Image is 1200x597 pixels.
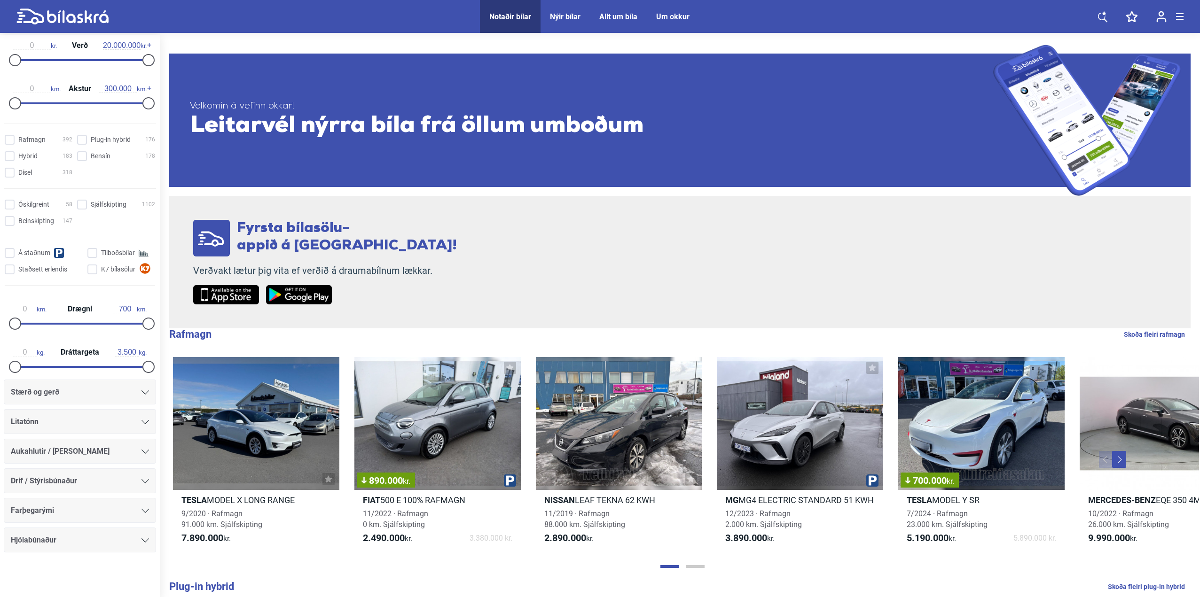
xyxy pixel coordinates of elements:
b: 2.890.000 [544,532,586,543]
span: km. [13,85,61,93]
b: Plug-in hybrid [169,581,234,592]
span: 12/2023 · Rafmagn 2.000 km. Sjálfskipting [725,509,802,529]
h2: MODEL Y SR [898,495,1065,505]
span: 58 [66,200,72,209]
b: 9.990.000 [1088,532,1130,543]
span: kr. [1088,533,1137,544]
button: Next [1112,451,1126,468]
span: 11/2022 · Rafmagn 0 km. Sjálfskipting [363,509,428,529]
a: Um okkur [656,12,690,21]
b: 7.890.000 [181,532,223,543]
b: 3.890.000 [725,532,767,543]
button: Page 1 [660,565,679,568]
span: Á staðnum [18,248,50,258]
span: Bensín [91,151,110,161]
a: Skoða fleiri rafmagn [1124,328,1185,341]
h2: LEAF TEKNA 62 KWH [536,495,702,505]
h2: MG4 ELECTRIC STANDARD 51 KWH [717,495,883,505]
button: Previous [1099,451,1113,468]
span: 318 [63,168,72,178]
b: 5.190.000 [907,532,949,543]
span: 5.890.000 kr. [1013,533,1056,544]
span: kr. [403,477,410,486]
span: kr. [363,533,412,544]
b: Rafmagn [169,328,212,340]
span: kr. [947,477,954,486]
span: 176 [145,135,155,145]
span: kr. [103,41,147,50]
button: Page 2 [686,565,705,568]
b: 2.490.000 [363,532,405,543]
a: NissanLEAF TEKNA 62 KWH11/2019 · Rafmagn88.000 km. Sjálfskipting2.890.000kr. [536,357,702,552]
span: Sjálfskipting [91,200,126,209]
p: Verðvakt lætur þig vita ef verðið á draumabílnum lækkar. [193,265,457,277]
span: Drif / Stýrisbúnaður [11,474,77,488]
b: Fiat [363,495,380,505]
span: kg. [13,348,45,357]
span: kr. [725,533,775,544]
span: K7 bílasölur [101,264,135,274]
span: km. [13,305,47,313]
span: Fyrsta bílasölu- appið á [GEOGRAPHIC_DATA]! [237,221,457,253]
a: Notaðir bílar [489,12,531,21]
span: 392 [63,135,72,145]
span: kr. [181,533,231,544]
span: Óskilgreint [18,200,49,209]
a: MgMG4 ELECTRIC STANDARD 51 KWH12/2023 · Rafmagn2.000 km. Sjálfskipting3.890.000kr. [717,357,883,552]
a: 890.000kr.Fiat500 E 100% RAFMAGN11/2022 · Rafmagn0 km. Sjálfskipting2.490.000kr.3.380.000 kr. [354,357,521,552]
span: km. [113,305,147,313]
span: Aukahlutir / [PERSON_NAME] [11,445,110,458]
b: Tesla [907,495,932,505]
span: Stærð og gerð [11,386,59,399]
b: Tesla [181,495,207,505]
span: Dráttargeta [58,349,102,356]
span: Velkomin á vefinn okkar! [190,101,993,112]
span: Dísel [18,168,32,178]
span: 7/2024 · Rafmagn 23.000 km. Sjálfskipting [907,509,988,529]
a: Nýir bílar [550,12,580,21]
span: Hybrid [18,151,38,161]
span: Litatónn [11,415,39,428]
span: km. [99,85,147,93]
span: Farþegarými [11,504,54,517]
span: 147 [63,216,72,226]
span: 3.380.000 kr. [470,533,512,544]
b: Nissan [544,495,575,505]
span: 1102 [142,200,155,209]
span: Akstur [66,85,94,93]
a: Allt um bíla [599,12,637,21]
span: Verð [70,42,90,49]
span: Beinskipting [18,216,54,226]
span: kg. [115,348,147,357]
span: 890.000 [361,476,410,485]
span: Drægni [65,305,94,313]
h2: MODEL X LONG RANGE [173,495,339,505]
span: 178 [145,151,155,161]
a: 700.000kr.TeslaMODEL Y SR7/2024 · Rafmagn23.000 km. Sjálfskipting5.190.000kr.5.890.000 kr. [898,357,1065,552]
span: 11/2019 · Rafmagn 88.000 km. Sjálfskipting [544,509,625,529]
span: Tilboðsbílar [101,248,135,258]
b: Mercedes-Benz [1088,495,1156,505]
b: Mg [725,495,738,505]
span: 9/2020 · Rafmagn 91.000 km. Sjálfskipting [181,509,262,529]
span: Plug-in hybrid [91,135,131,145]
span: kr. [13,41,57,50]
img: user-login.svg [1156,11,1167,23]
h2: 500 E 100% RAFMAGN [354,495,521,505]
span: kr. [907,533,956,544]
span: 700.000 [905,476,954,485]
a: Skoða fleiri plug-in hybrid [1108,581,1185,593]
span: Rafmagn [18,135,46,145]
span: 183 [63,151,72,161]
span: Staðsett erlendis [18,264,67,274]
span: kr. [544,533,594,544]
a: TeslaMODEL X LONG RANGE9/2020 · Rafmagn91.000 km. Sjálfskipting7.890.000kr. [173,357,339,552]
a: Velkomin á vefinn okkar!Leitarvél nýrra bíla frá öllum umboðum [169,45,1191,196]
span: Leitarvél nýrra bíla frá öllum umboðum [190,112,993,140]
span: Hjólabúnaður [11,534,56,547]
span: 10/2022 · Rafmagn 26.000 km. Sjálfskipting [1088,509,1169,529]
